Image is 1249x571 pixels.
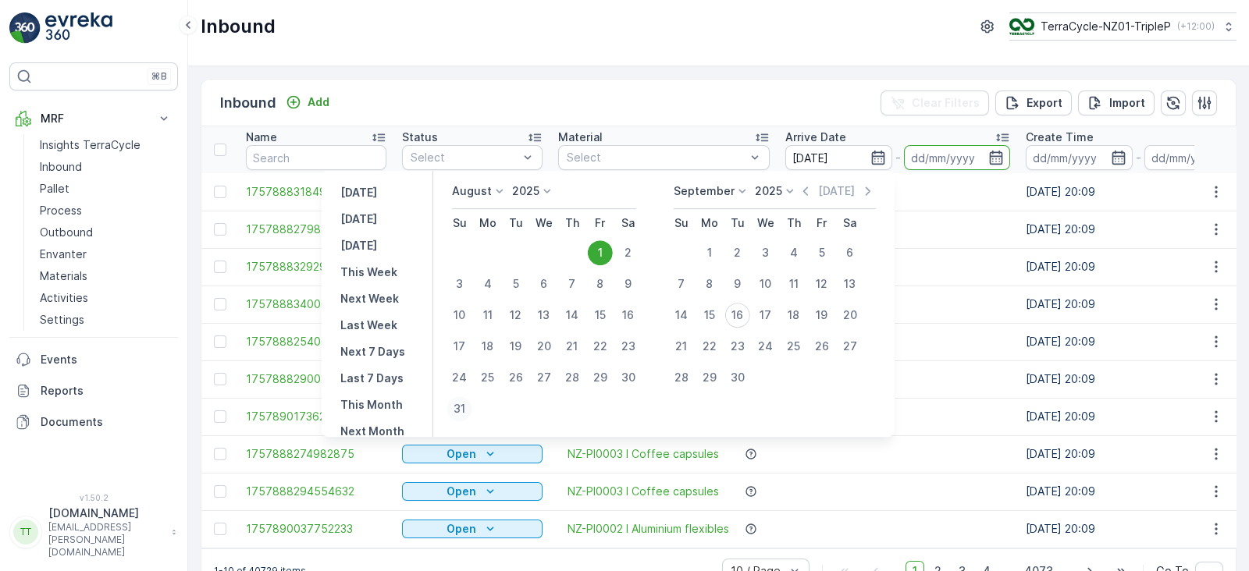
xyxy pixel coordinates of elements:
[558,129,603,145] p: Material
[818,183,855,199] p: [DATE]
[447,303,472,328] div: 10
[9,375,178,406] a: Reports
[246,145,386,170] input: Search
[9,103,178,134] button: MRF
[279,93,336,112] button: Add
[452,183,492,199] p: August
[781,303,806,328] div: 18
[838,240,863,265] div: 6
[568,446,719,462] a: NZ-PI0003 I Coffee capsules
[838,271,863,296] div: 13
[34,200,178,222] a: Process
[667,209,696,237] th: Sunday
[810,334,834,359] div: 26
[725,240,750,265] div: 2
[246,521,386,537] a: 1757890037752233
[340,344,405,360] p: Next 7 Days
[560,271,585,296] div: 7
[475,365,500,390] div: 25
[9,505,178,559] button: TT[DOMAIN_NAME][EMAIL_ADDRESS][PERSON_NAME][DOMAIN_NAME]
[40,268,87,284] p: Materials
[1109,95,1145,111] p: Import
[474,209,502,237] th: Monday
[560,365,585,390] div: 28
[588,365,613,390] div: 29
[411,150,518,165] p: Select
[904,145,1011,170] input: dd/mm/yyyy
[334,395,409,414] button: This Month
[13,520,38,544] div: TT
[41,414,172,430] p: Documents
[334,422,411,441] button: Next Month
[785,145,892,170] input: dd/mm/yyyy
[246,371,386,387] a: 1757888290028332
[616,303,641,328] div: 16
[504,303,528,328] div: 12
[340,291,399,307] p: Next Week
[340,211,377,227] p: [DATE]
[808,209,836,237] th: Friday
[502,209,530,237] th: Tuesday
[697,240,722,265] div: 1
[588,303,613,328] div: 15
[340,424,404,439] p: Next Month
[41,111,147,126] p: MRF
[512,183,539,199] p: 2025
[447,271,472,296] div: 3
[725,271,750,296] div: 9
[616,240,641,265] div: 2
[214,410,226,423] div: Toggle Row Selected
[1009,18,1034,35] img: TC_7kpGtVS.png
[402,445,543,463] button: Open
[810,303,834,328] div: 19
[616,271,641,296] div: 9
[48,521,164,559] p: [EMAIL_ADDRESS][PERSON_NAME][DOMAIN_NAME]
[588,271,613,296] div: 8
[616,365,641,390] div: 30
[1136,148,1141,167] p: -
[34,243,178,265] a: Envanter
[246,129,277,145] p: Name
[246,484,386,499] a: 1757888294554632
[895,148,901,167] p: -
[1026,129,1094,145] p: Create Time
[725,334,750,359] div: 23
[40,246,87,262] p: Envanter
[334,210,383,229] button: Today
[753,240,778,265] div: 3
[530,209,558,237] th: Wednesday
[447,484,476,499] p: Open
[246,409,386,424] a: 1757890173623841
[340,264,397,280] p: This Week
[588,240,613,265] div: 1
[781,271,806,296] div: 11
[616,334,641,359] div: 23
[9,344,178,375] a: Events
[696,209,724,237] th: Monday
[785,129,846,145] p: Arrive Date
[912,95,980,111] p: Clear Filters
[1027,95,1062,111] p: Export
[838,303,863,328] div: 20
[220,92,276,114] p: Inbound
[34,287,178,309] a: Activities
[836,209,864,237] th: Saturday
[214,223,226,236] div: Toggle Row Selected
[669,303,694,328] div: 14
[532,271,557,296] div: 6
[1078,90,1155,115] button: Import
[45,12,112,44] img: logo_light-DOdMpM7g.png
[246,334,386,349] a: 1757888254061814
[40,181,69,197] p: Pallet
[810,271,834,296] div: 12
[9,493,178,502] span: v 1.50.2
[753,334,778,359] div: 24
[201,14,276,39] p: Inbound
[48,505,164,521] p: [DOMAIN_NAME]
[34,156,178,178] a: Inbound
[752,209,780,237] th: Wednesday
[246,259,386,275] a: 1757888329292221
[214,448,226,460] div: Toggle Row Selected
